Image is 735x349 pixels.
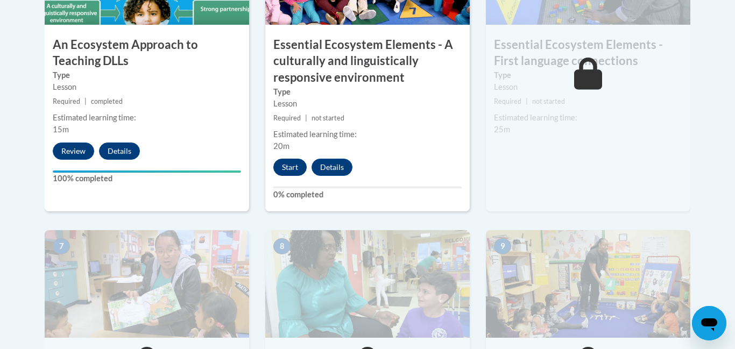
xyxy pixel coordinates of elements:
[532,97,565,105] span: not started
[273,114,301,122] span: Required
[273,189,462,201] label: 0% completed
[53,97,80,105] span: Required
[84,97,87,105] span: |
[53,173,241,184] label: 100% completed
[53,238,70,254] span: 7
[273,159,307,176] button: Start
[692,306,726,340] iframe: Button to launch messaging window
[312,114,344,122] span: not started
[486,37,690,70] h3: Essential Ecosystem Elements - First language connections
[486,230,690,338] img: Course Image
[526,97,528,105] span: |
[265,37,470,86] h3: Essential Ecosystem Elements - A culturally and linguistically responsive environment
[273,129,462,140] div: Estimated learning time:
[273,141,289,151] span: 20m
[53,125,69,134] span: 15m
[53,69,241,81] label: Type
[273,86,462,98] label: Type
[494,238,511,254] span: 9
[273,238,291,254] span: 8
[273,98,462,110] div: Lesson
[494,125,510,134] span: 25m
[91,97,123,105] span: completed
[305,114,307,122] span: |
[312,159,352,176] button: Details
[494,69,682,81] label: Type
[494,97,521,105] span: Required
[53,170,241,173] div: Your progress
[265,230,470,338] img: Course Image
[53,81,241,93] div: Lesson
[494,81,682,93] div: Lesson
[494,112,682,124] div: Estimated learning time:
[45,230,249,338] img: Course Image
[53,143,94,160] button: Review
[45,37,249,70] h3: An Ecosystem Approach to Teaching DLLs
[53,112,241,124] div: Estimated learning time:
[99,143,140,160] button: Details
